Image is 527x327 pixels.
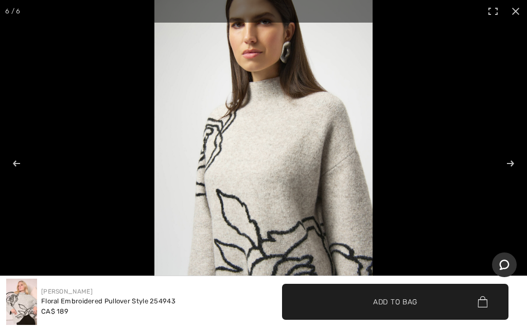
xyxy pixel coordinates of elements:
[6,279,37,325] img: Floral Embroidered Pullover Style 254943
[41,288,93,295] a: [PERSON_NAME]
[478,296,487,307] img: Bag.svg
[373,296,417,307] span: Add to Bag
[41,296,175,306] div: Floral Embroidered Pullover Style 254943
[282,284,508,320] button: Add to Bag
[492,252,517,278] iframe: Opens a widget where you can chat to one of our agents
[486,138,522,189] button: Next (arrow right)
[5,138,41,189] button: Previous (arrow left)
[41,307,68,315] span: CA$ 189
